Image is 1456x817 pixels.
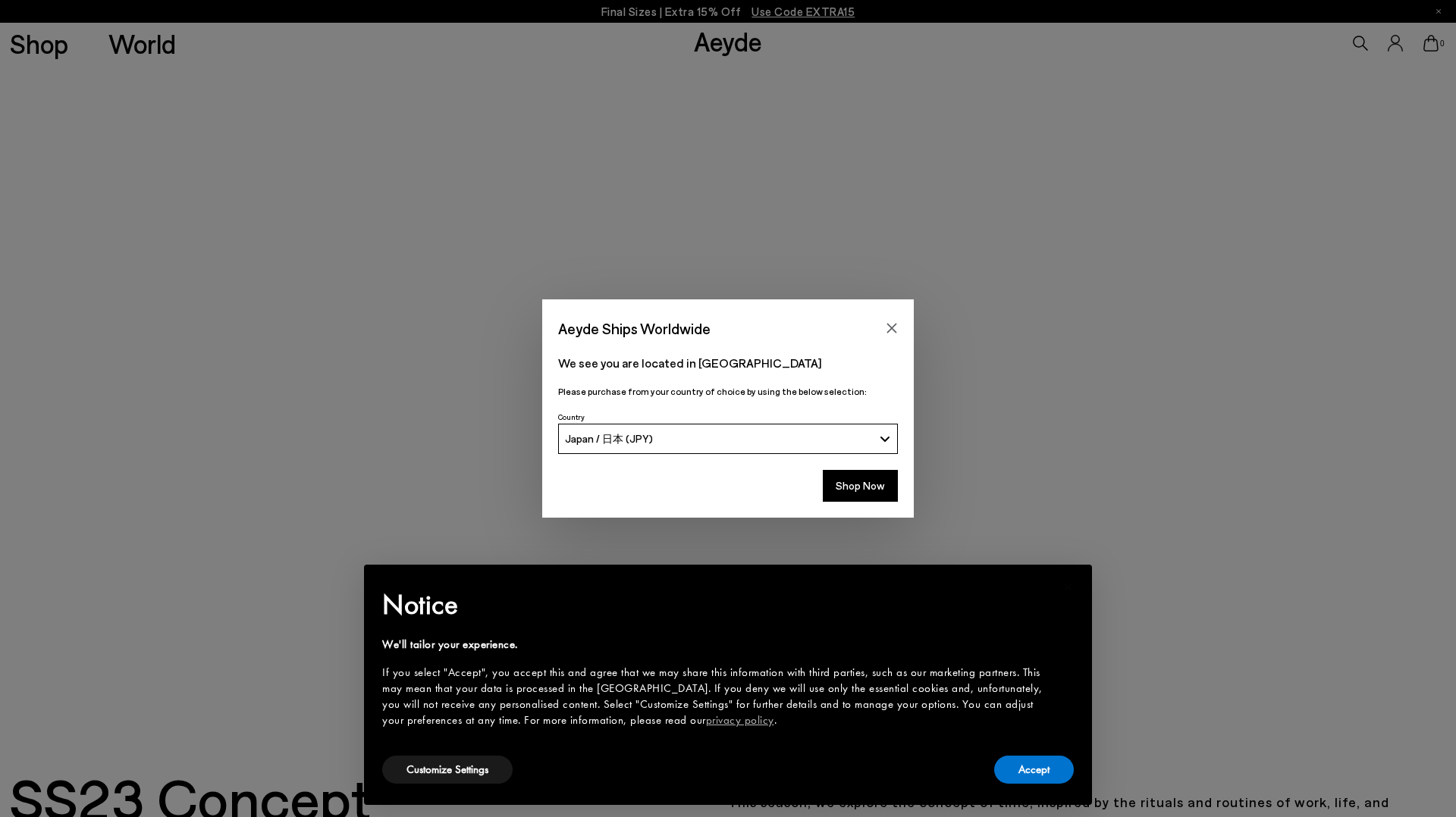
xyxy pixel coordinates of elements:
span: × [1063,575,1073,599]
div: We'll tailor your experience. [382,637,1050,653]
p: We see you are located in [GEOGRAPHIC_DATA] [558,354,898,372]
button: Accept [994,756,1074,784]
button: Shop Now [823,470,898,502]
h2: Notice [382,585,1050,624]
a: privacy policy [706,712,774,728]
button: Close [880,317,903,340]
span: Japan / 日本 (JPY) [565,432,653,446]
span: Aeyde Ships Worldwide [558,315,711,342]
p: Please purchase from your country of choice by using the below selection: [558,384,898,399]
button: Close this notice [1050,569,1086,606]
span: Country [558,412,585,421]
button: Customize Settings [382,756,513,784]
div: If you select "Accept", you accept this and agree that we may share this information with third p... [382,665,1050,728]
